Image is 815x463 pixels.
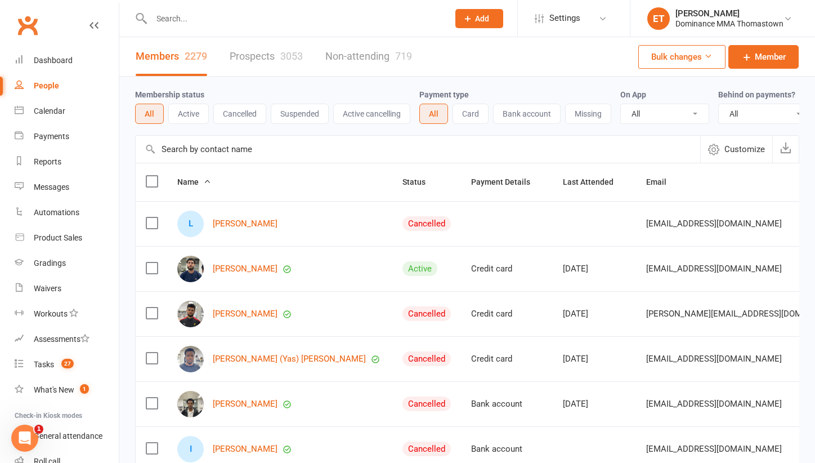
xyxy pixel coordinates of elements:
div: Tasks [34,360,54,369]
a: Prospects3053 [230,37,303,76]
label: Membership status [135,90,204,99]
div: [DATE] [563,354,626,364]
div: 3053 [280,50,303,62]
a: Workouts [15,301,119,327]
a: Waivers [15,276,119,301]
div: Payments [34,132,69,141]
div: Workouts [34,309,68,318]
span: Name [177,177,211,186]
span: 1 [34,425,43,434]
span: Customize [724,143,765,156]
a: General attendance kiosk mode [15,424,119,449]
div: [DATE] [563,264,626,274]
span: Settings [549,6,580,31]
div: Product Sales [34,233,82,242]
button: Cancelled [213,104,266,124]
button: Status [402,175,438,189]
div: What's New [34,385,74,394]
span: Add [475,14,489,23]
a: Gradings [15,251,119,276]
div: Cancelled [402,216,451,231]
div: Reports [34,157,61,166]
a: Members2279 [136,37,207,76]
div: Calendar [34,106,65,115]
input: Search by contact name [136,136,700,163]
label: Payment type [419,90,469,99]
button: Card [453,104,489,124]
button: All [419,104,448,124]
span: 1 [80,384,89,394]
div: Cancelled [402,306,451,321]
a: [PERSON_NAME] [213,444,277,454]
button: Payment Details [471,175,543,189]
button: Email [646,175,679,189]
iframe: Intercom live chat [11,425,38,452]
div: Bank account [471,399,543,409]
div: Dashboard [34,56,73,65]
span: [EMAIL_ADDRESS][DOMAIN_NAME] [646,258,782,279]
button: Missing [565,104,611,124]
a: Payments [15,124,119,149]
div: Messages [34,182,69,192]
button: All [135,104,164,124]
span: Email [646,177,679,186]
button: Add [455,9,503,28]
div: 2279 [185,50,207,62]
div: Credit card [471,354,543,364]
div: ET [647,7,670,30]
a: Member [728,45,799,69]
div: Automations [34,208,79,217]
div: Cancelled [402,442,451,456]
a: Reports [15,149,119,175]
a: Clubworx [14,11,42,39]
span: [EMAIL_ADDRESS][DOMAIN_NAME] [646,213,782,234]
div: Cancelled [402,397,451,411]
div: Active [402,261,437,276]
div: Assessments [34,335,89,344]
button: Active [168,104,209,124]
button: Bulk changes [638,45,726,69]
input: Search... [148,11,441,26]
span: [EMAIL_ADDRESS][DOMAIN_NAME] [646,438,782,460]
div: Dominance MMA Thomastown [675,19,783,29]
div: Waivers [34,284,61,293]
a: Automations [15,200,119,225]
button: Active cancelling [333,104,410,124]
a: Tasks 27 [15,352,119,377]
a: Calendar [15,99,119,124]
div: General attendance [34,431,102,440]
span: 27 [61,359,74,368]
a: Dashboard [15,48,119,73]
span: Last Attended [563,177,626,186]
span: Member [755,50,786,64]
div: Bank account [471,444,543,454]
div: [DATE] [563,399,626,409]
div: Cancelled [402,351,451,366]
a: What's New1 [15,377,119,403]
div: [PERSON_NAME] [675,8,783,19]
button: Name [177,175,211,189]
button: Bank account [493,104,561,124]
a: [PERSON_NAME] [213,219,277,229]
a: Assessments [15,327,119,352]
a: Non-attending719 [325,37,412,76]
a: People [15,73,119,99]
a: [PERSON_NAME] [213,399,277,409]
label: On App [620,90,646,99]
a: [PERSON_NAME] [213,309,277,319]
div: Credit card [471,309,543,319]
button: Suspended [271,104,329,124]
span: [EMAIL_ADDRESS][DOMAIN_NAME] [646,348,782,369]
a: [PERSON_NAME] [213,264,277,274]
button: Customize [700,136,772,163]
div: Credit card [471,264,543,274]
span: Payment Details [471,177,543,186]
div: L [177,211,204,237]
div: 719 [395,50,412,62]
div: People [34,81,59,90]
a: Product Sales [15,225,119,251]
span: Status [402,177,438,186]
a: Messages [15,175,119,200]
div: I [177,436,204,462]
button: Last Attended [563,175,626,189]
